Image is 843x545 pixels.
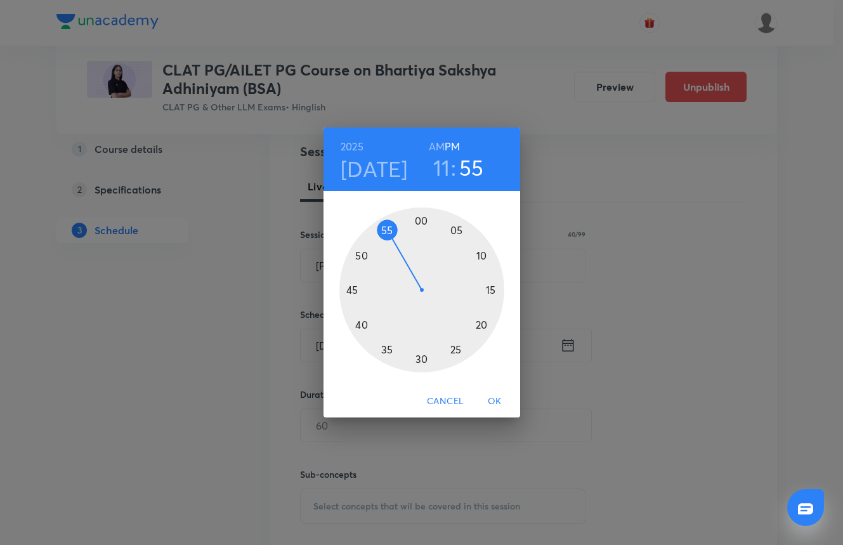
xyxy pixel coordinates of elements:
button: Cancel [422,390,469,413]
button: AM [429,138,445,155]
button: 11 [433,154,450,181]
button: 55 [459,154,484,181]
span: OK [480,393,510,409]
button: PM [445,138,460,155]
button: OK [474,390,515,413]
button: 2025 [341,138,363,155]
h3: : [451,154,456,181]
span: Cancel [427,393,464,409]
button: [DATE] [341,155,408,182]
